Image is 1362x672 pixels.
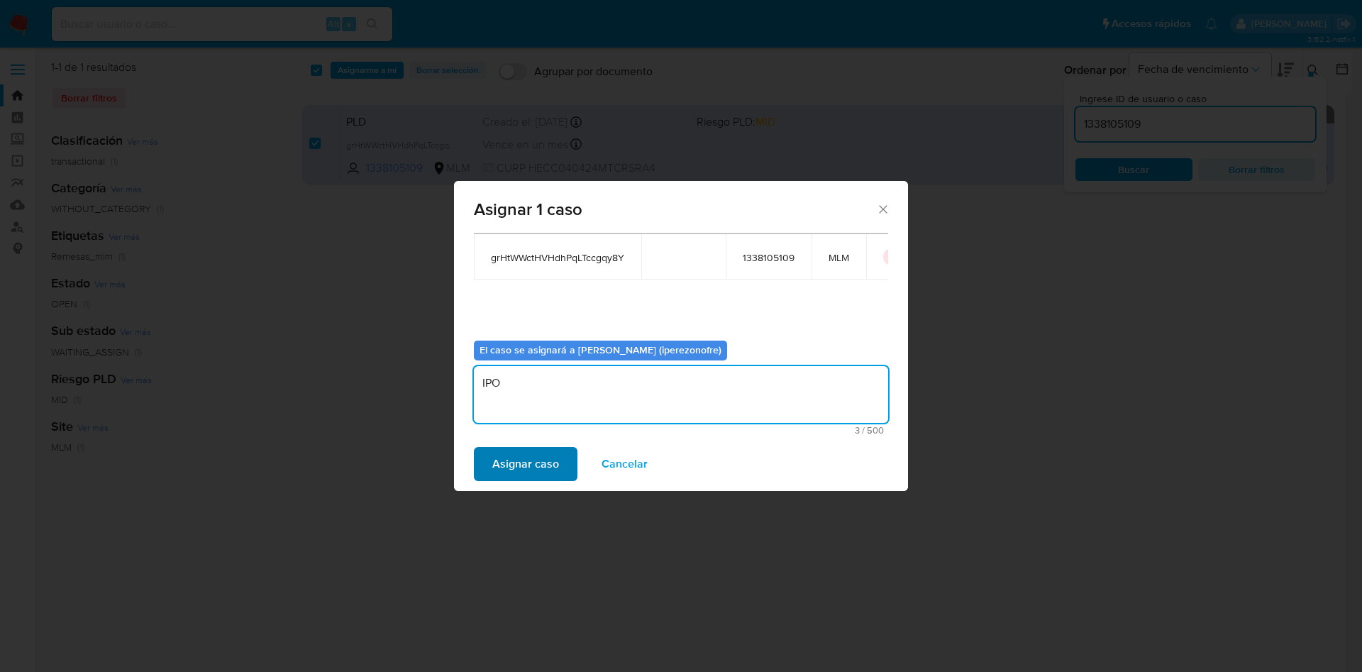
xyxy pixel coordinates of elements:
span: grHtWWctHVHdhPqLTccgqy8Y [491,251,624,264]
span: 1338105109 [743,251,794,264]
div: assign-modal [454,181,908,491]
span: Cancelar [602,448,648,480]
span: Asignar caso [492,448,559,480]
span: Máximo 500 caracteres [478,426,884,435]
b: El caso se asignará a [PERSON_NAME] (iperezonofre) [480,343,721,357]
button: icon-button [883,248,900,265]
textarea: IPO [474,366,888,423]
button: Cerrar ventana [876,202,889,215]
span: Asignar 1 caso [474,201,876,218]
span: MLM [829,251,849,264]
button: Cancelar [583,447,666,481]
button: Asignar caso [474,447,577,481]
